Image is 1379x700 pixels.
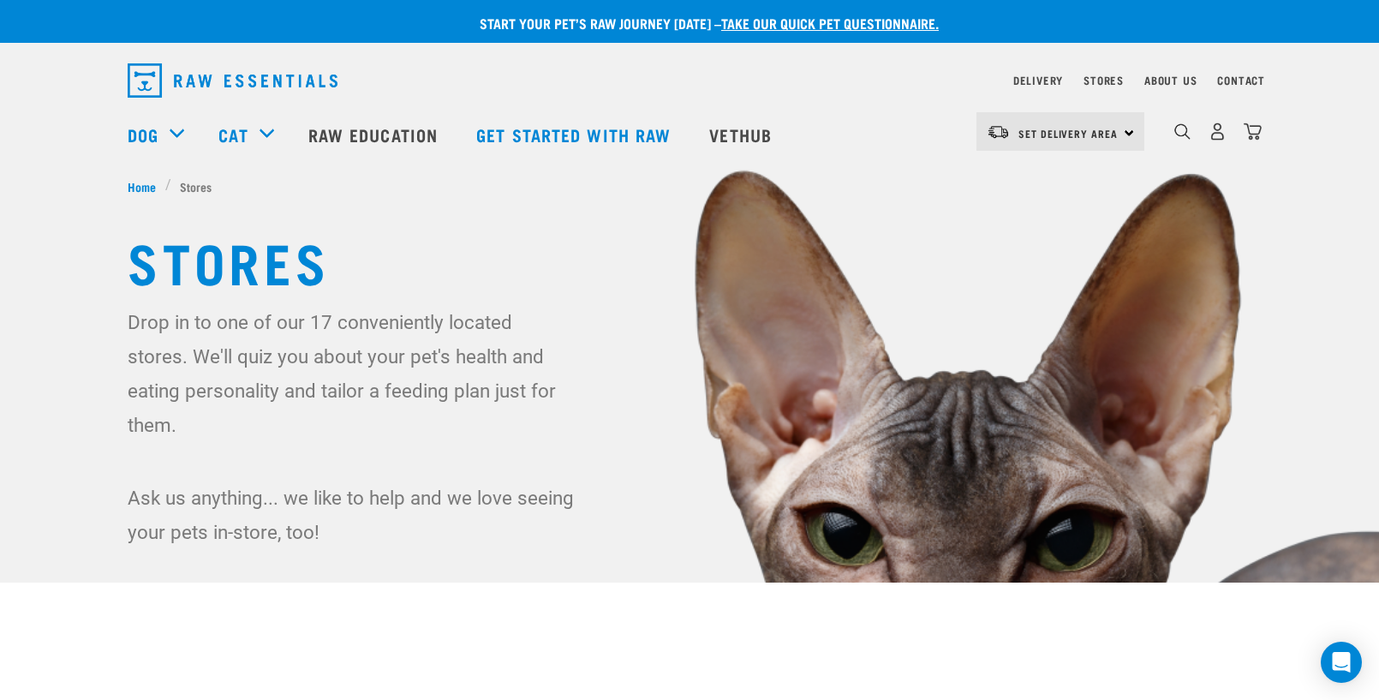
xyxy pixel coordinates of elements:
a: Raw Education [291,100,459,169]
span: Home [128,177,156,195]
a: Delivery [1013,77,1063,83]
img: Raw Essentials Logo [128,63,337,98]
a: take our quick pet questionnaire. [721,19,939,27]
a: Stores [1083,77,1124,83]
a: Contact [1217,77,1265,83]
div: Open Intercom Messenger [1321,642,1362,683]
img: van-moving.png [987,124,1010,140]
p: Drop in to one of our 17 conveniently located stores. We'll quiz you about your pet's health and ... [128,305,577,442]
a: Get started with Raw [459,100,692,169]
a: Vethub [692,100,793,169]
img: home-icon-1@2x.png [1174,123,1191,140]
a: Dog [128,122,158,147]
span: Set Delivery Area [1018,130,1118,136]
img: user.png [1209,123,1227,141]
a: Home [128,177,165,195]
img: home-icon@2x.png [1244,123,1262,141]
a: Cat [218,122,248,147]
nav: dropdown navigation [114,57,1265,105]
p: Ask us anything... we like to help and we love seeing your pets in-store, too! [128,481,577,549]
nav: breadcrumbs [128,177,1251,195]
h1: Stores [128,230,1251,291]
a: About Us [1144,77,1197,83]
